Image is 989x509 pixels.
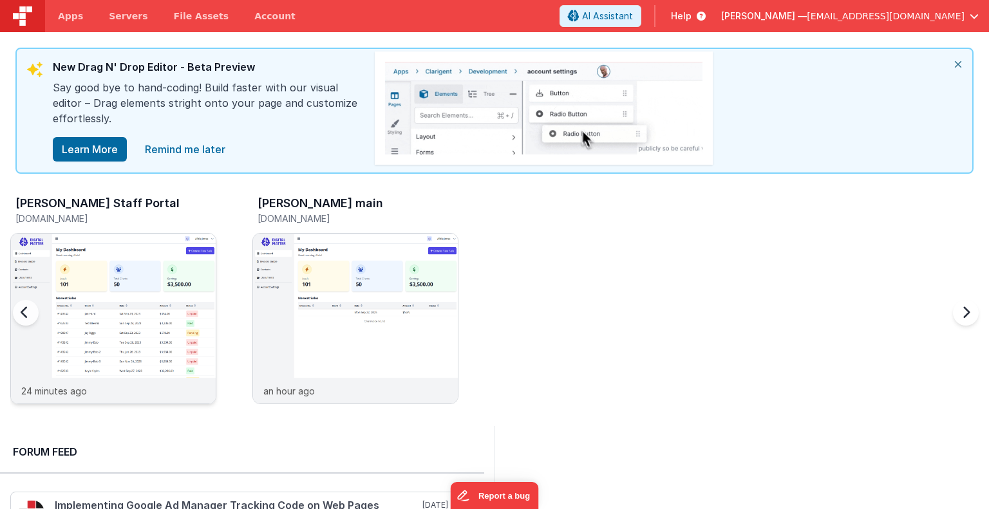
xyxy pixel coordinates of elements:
button: [PERSON_NAME] — [EMAIL_ADDRESS][DOMAIN_NAME] [721,10,979,23]
span: Help [671,10,692,23]
h2: Forum Feed [13,444,471,459]
div: Say good bye to hand-coding! Build faster with our visual editor – Drag elements stright onto you... [53,80,362,136]
p: an hour ago [263,384,315,398]
i: close [944,49,972,80]
span: [EMAIL_ADDRESS][DOMAIN_NAME] [807,10,965,23]
span: Apps [58,10,83,23]
h3: [PERSON_NAME] main [258,197,383,210]
div: New Drag N' Drop Editor - Beta Preview [53,59,362,80]
button: Learn More [53,137,127,162]
h5: [DOMAIN_NAME] [15,214,216,223]
h5: [DOMAIN_NAME] [258,214,458,223]
span: File Assets [174,10,229,23]
span: [PERSON_NAME] — [721,10,807,23]
iframe: Marker.io feedback button [451,482,539,509]
span: AI Assistant [582,10,633,23]
span: Servers [109,10,147,23]
a: close [137,136,233,162]
button: AI Assistant [560,5,641,27]
h3: [PERSON_NAME] Staff Portal [15,197,180,210]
